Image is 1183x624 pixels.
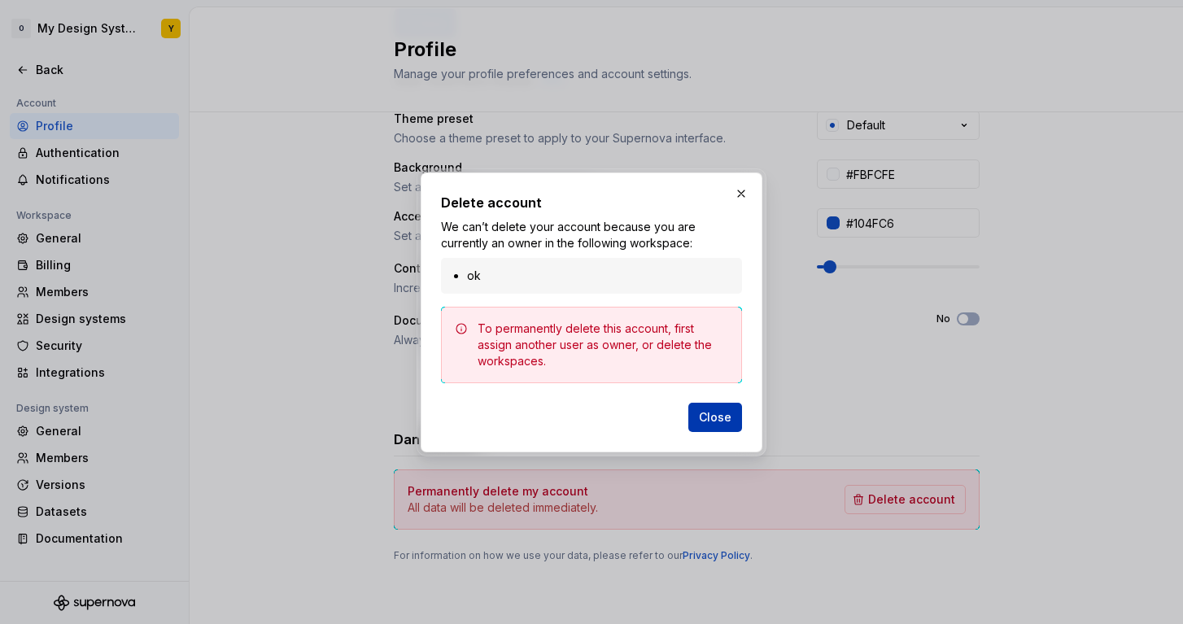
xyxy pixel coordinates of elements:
[699,409,731,425] span: Close
[478,321,728,369] div: To permanently delete this account, first assign another user as owner, or delete the workspaces.
[441,193,742,212] h2: Delete account
[441,219,742,294] div: We can’t delete your account because you are currently an owner in the following workspace:
[688,403,742,432] button: Close
[467,268,732,284] li: ok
